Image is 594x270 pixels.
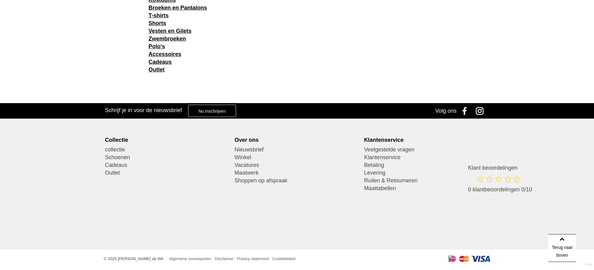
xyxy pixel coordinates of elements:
[148,59,172,65] a: Cadeaus
[188,105,236,117] a: Nu inschrijven
[148,28,192,34] a: Vesten en Gilets
[235,146,359,154] a: Nieuwsbrief
[215,256,234,261] a: Disclaimer
[364,154,489,161] a: Klantenservice
[148,51,181,57] a: Accessoires
[364,161,489,169] a: Betaling
[105,169,230,177] a: Outlet
[235,169,359,177] a: Maatwerk
[148,5,207,11] a: Broeken en Pantalons
[585,261,592,268] a: Divide
[105,137,230,143] div: Collectie
[468,164,532,199] a: Klant beoordelingen 0 klantbeoordelingen 0/10
[435,103,457,119] div: Volg ons
[105,161,230,169] a: Cadeaus
[148,20,166,26] a: Shorts
[474,103,489,119] a: Instagram
[235,137,359,143] div: Over ons
[459,256,469,262] img: Mastercard
[169,256,211,261] a: Algemene voorwaarden
[237,256,269,261] a: Privacy statement
[468,164,532,171] h3: Klant beoordelingen
[148,43,165,50] a: Polo's
[105,154,230,161] a: Schoenen
[364,185,489,192] a: Maattabellen
[148,67,165,73] a: Outlet
[148,12,169,19] a: T-shirts
[364,177,489,185] a: Ruilen & Retourneren
[449,256,456,262] img: iDeal
[458,103,474,119] a: Facebook
[235,161,359,169] a: Vacatures
[104,256,163,261] span: © 2025 [PERSON_NAME] de Wit
[471,256,491,262] img: Visa
[364,169,489,177] a: Levering
[364,137,489,143] div: Klantenservice
[272,256,295,261] a: Cookiebeleid
[105,107,182,114] h3: Schrijf je in voor de nieuwsbrief
[105,146,230,154] a: collectie
[148,36,186,42] a: Zwembroeken
[235,177,359,185] a: Shoppen op afspraak
[235,154,359,161] a: Winkel
[468,186,532,193] span: 0 klantbeoordelingen 0/10
[548,234,576,262] a: Terug naar boven
[364,146,489,154] a: Veelgestelde vragen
